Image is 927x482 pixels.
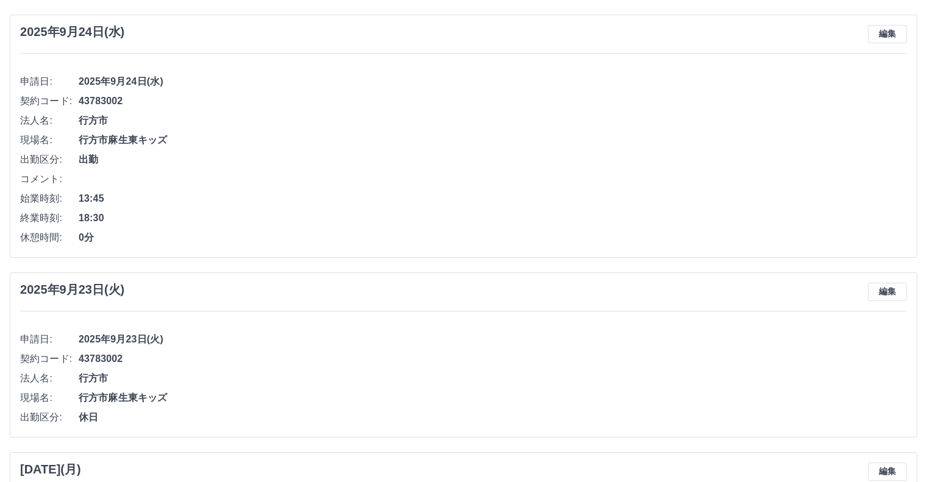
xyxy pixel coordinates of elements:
[79,191,907,206] span: 13:45
[20,172,79,186] span: コメント:
[79,410,907,425] span: 休日
[20,332,79,347] span: 申請日:
[20,133,79,147] span: 現場名:
[20,191,79,206] span: 始業時刻:
[20,410,79,425] span: 出勤区分:
[20,74,79,89] span: 申請日:
[79,74,907,89] span: 2025年9月24日(水)
[20,463,81,477] h3: [DATE](月)
[79,211,907,225] span: 18:30
[20,94,79,108] span: 契約コード:
[79,113,907,128] span: 行方市
[79,391,907,405] span: 行方市麻生東キッズ
[868,283,907,301] button: 編集
[20,283,124,297] h3: 2025年9月23日(火)
[79,230,907,245] span: 0分
[868,25,907,43] button: 編集
[20,25,124,39] h3: 2025年9月24日(水)
[20,391,79,405] span: 現場名:
[20,113,79,128] span: 法人名:
[20,211,79,225] span: 終業時刻:
[79,371,907,386] span: 行方市
[79,94,907,108] span: 43783002
[79,332,907,347] span: 2025年9月23日(火)
[20,230,79,245] span: 休憩時間:
[79,133,907,147] span: 行方市麻生東キッズ
[79,352,907,366] span: 43783002
[20,352,79,366] span: 契約コード:
[20,371,79,386] span: 法人名:
[868,463,907,481] button: 編集
[20,152,79,167] span: 出勤区分:
[79,152,907,167] span: 出勤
